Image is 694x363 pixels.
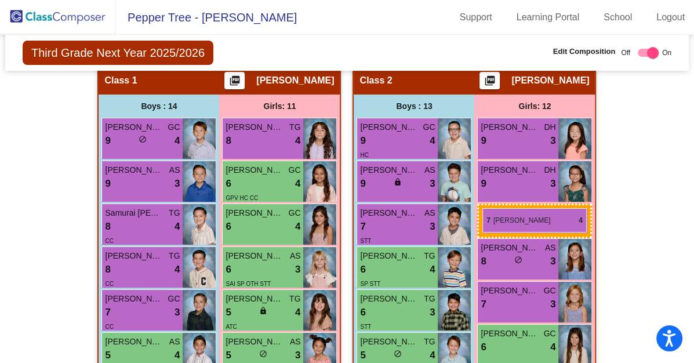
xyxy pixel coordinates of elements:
span: 6 [360,305,365,320]
span: [PERSON_NAME] [481,328,539,340]
span: STT [360,324,371,330]
span: 7 [481,297,486,312]
span: TG [424,250,435,262]
span: 4 [175,348,180,363]
span: [PERSON_NAME] [360,164,418,176]
span: [PERSON_NAME] [481,164,539,176]
span: STT [360,238,371,244]
span: 7 [105,305,110,320]
span: 3 [430,305,435,320]
span: Off [621,48,630,58]
span: 6 [226,219,231,234]
span: [PERSON_NAME] [226,121,284,133]
span: 4 [550,340,555,355]
span: AS [424,207,435,219]
span: ATC [226,324,237,330]
span: 4 [175,262,180,277]
span: AS [290,250,301,262]
span: Third Grade Next Year 2025/2026 [23,41,213,65]
span: SP STT [360,281,380,287]
span: [PERSON_NAME] [511,75,589,86]
span: GC [543,328,555,340]
span: [PERSON_NAME] [481,242,539,254]
span: AS [290,336,301,348]
span: 9 [360,133,365,148]
span: Samurai [PERSON_NAME] [105,207,163,219]
span: [PERSON_NAME] [105,250,163,262]
span: 4 [430,133,435,148]
span: HC [360,152,368,158]
span: 9 [105,133,110,148]
span: GC [168,121,180,133]
span: [PERSON_NAME] [226,250,284,262]
span: [PERSON_NAME] [105,121,163,133]
button: Print Students Details [224,72,245,89]
span: [PERSON_NAME] [226,293,284,305]
span: 4 [295,176,300,191]
span: DH [544,164,555,176]
span: TG [169,250,180,262]
span: [PERSON_NAME] [481,285,539,297]
span: do_not_disturb_alt [259,350,267,358]
span: 9 [481,133,486,148]
span: do_not_disturb_alt [394,350,402,358]
span: 3 [550,133,555,148]
span: [PERSON_NAME] [256,75,334,86]
span: TG [424,293,435,305]
span: [PERSON_NAME] [105,164,163,176]
span: DH [544,121,555,133]
span: 3 [430,219,435,234]
span: lock [259,307,267,315]
span: [PERSON_NAME][MEDICAL_DATA] [105,293,163,305]
span: 3 [295,262,300,277]
span: TG [169,207,180,219]
a: Support [450,8,502,27]
span: Edit Composition [553,46,616,57]
span: 3 [550,254,555,269]
span: [PERSON_NAME] [226,336,284,348]
span: CC [105,281,113,287]
span: SAI SP OTH STT [226,281,271,287]
span: 4 [430,262,435,277]
span: AS [169,164,180,176]
span: 3 [295,348,300,363]
span: 9 [360,176,365,191]
span: 6 [226,262,231,277]
span: 6 [360,262,365,277]
span: 3 [175,176,180,191]
span: 4 [430,348,435,363]
span: Class 1 [104,75,137,86]
mat-icon: picture_as_pdf [483,75,497,91]
span: AS [424,164,435,176]
mat-icon: picture_as_pdf [228,75,242,91]
span: GC [543,285,555,297]
span: 4 [295,133,300,148]
span: 8 [105,262,110,277]
span: 4 [175,133,180,148]
span: 8 [105,219,110,234]
span: CC [105,238,113,244]
span: [PERSON_NAME] [226,207,284,219]
span: 9 [105,176,110,191]
a: Logout [647,8,694,27]
span: 5 [105,348,110,363]
span: 9 [481,176,486,191]
span: [PERSON_NAME] [105,336,163,348]
span: 7 [360,219,365,234]
span: lock [394,178,402,186]
span: [PERSON_NAME] [360,121,418,133]
span: Pepper Tree - [PERSON_NAME] [116,8,297,27]
span: 3 [430,176,435,191]
span: 5 [226,305,231,320]
span: 4 [295,305,300,320]
button: Print Students Details [479,72,500,89]
span: 3 [550,297,555,312]
span: GPV HC CC [226,195,258,201]
span: 3 [550,176,555,191]
span: 3 [175,305,180,320]
span: [PERSON_NAME] [360,336,418,348]
div: Boys : 14 [99,95,219,118]
span: Class 2 [359,75,392,86]
div: Girls: 12 [474,95,595,118]
span: [PERSON_NAME] [360,207,418,219]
